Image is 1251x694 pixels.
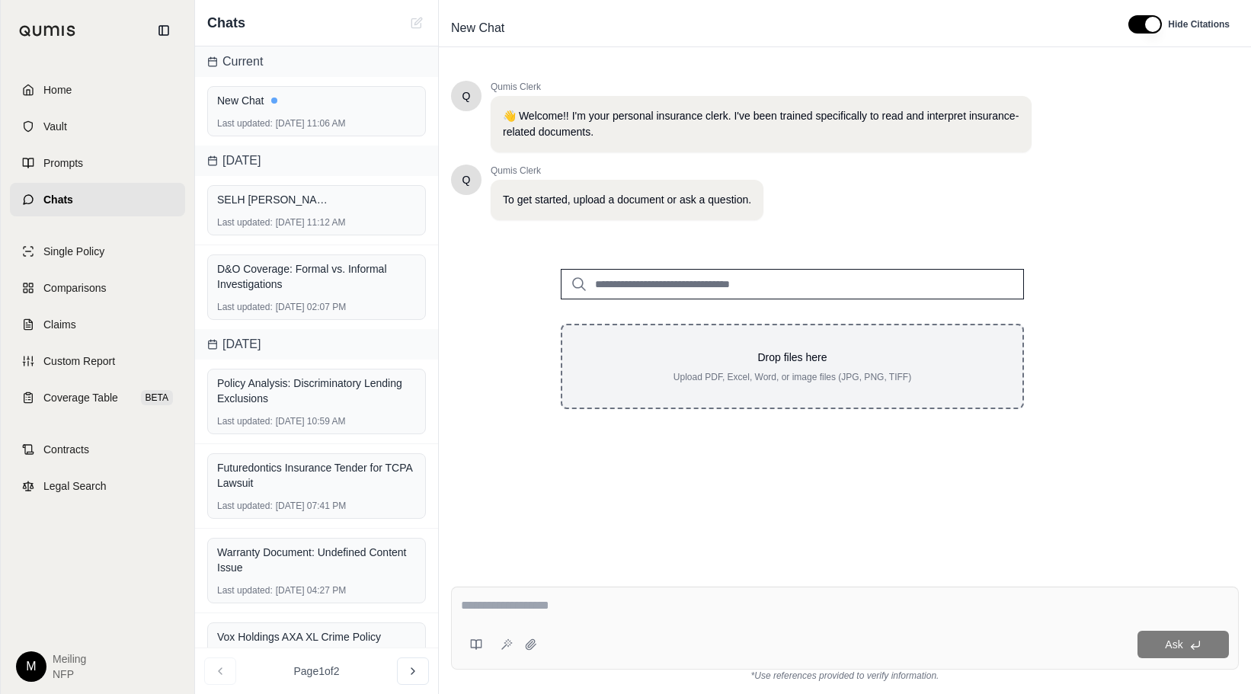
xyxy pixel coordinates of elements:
span: Custom Report [43,353,115,369]
p: To get started, upload a document or ask a question. [503,192,751,208]
span: Contracts [43,442,89,457]
a: Coverage TableBETA [10,381,185,414]
p: 👋 Welcome!! I'm your personal insurance clerk. I've been trained specifically to read and interpr... [503,108,1019,140]
span: Ask [1165,638,1182,651]
span: Hide Citations [1168,18,1230,30]
span: Prompts [43,155,83,171]
div: *Use references provided to verify information. [451,670,1239,682]
div: [DATE] 11:12 AM [217,216,416,229]
span: Legal Search [43,478,107,494]
div: M [16,651,46,682]
span: New Chat [445,16,510,40]
span: NFP [53,667,86,682]
span: Last updated: [217,117,273,130]
p: Upload PDF, Excel, Word, or image files (JPG, PNG, TIFF) [587,371,998,383]
span: Last updated: [217,216,273,229]
div: [DATE] 11:06 AM [217,117,416,130]
span: SELH [PERSON_NAME] Hills, LLC (Quote).pdf [217,192,331,207]
div: Policy Analysis: Discriminatory Lending Exclusions [217,376,416,406]
a: Legal Search [10,469,185,503]
div: [DATE] [195,329,438,360]
span: Hello [462,88,471,104]
span: Meiling [53,651,86,667]
div: Futuredontics Insurance Tender for TCPA Lawsuit [217,460,416,491]
span: Chats [43,192,73,207]
p: Drop files here [587,350,998,365]
a: Single Policy [10,235,185,268]
div: Current [195,46,438,77]
span: Last updated: [217,500,273,512]
a: Contracts [10,433,185,466]
span: Last updated: [217,301,273,313]
span: Home [43,82,72,98]
button: Collapse sidebar [152,18,176,43]
div: [DATE] 04:27 PM [217,584,416,596]
a: Claims [10,308,185,341]
span: Vault [43,119,67,134]
div: [DATE] 07:41 PM [217,500,416,512]
span: Coverage Table [43,390,118,405]
img: Qumis Logo [19,25,76,37]
a: Chats [10,183,185,216]
span: Last updated: [217,584,273,596]
a: Prompts [10,146,185,180]
span: Last updated: [217,415,273,427]
span: Comparisons [43,280,106,296]
span: Chats [207,12,245,34]
span: Claims [43,317,76,332]
div: D&O Coverage: Formal vs. Informal Investigations [217,261,416,292]
span: Hello [462,172,471,187]
div: Edit Title [445,16,1110,40]
div: Vox Holdings AXA XL Crime Policy Confirmation [217,629,416,660]
div: [DATE] 02:07 PM [217,301,416,313]
a: Home [10,73,185,107]
a: Vault [10,110,185,143]
a: Custom Report [10,344,185,378]
span: Page 1 of 2 [294,664,340,679]
div: [DATE] [195,146,438,176]
div: [DATE] 10:59 AM [217,415,416,427]
a: Comparisons [10,271,185,305]
button: New Chat [408,14,426,32]
span: Single Policy [43,244,104,259]
span: Qumis Clerk [491,165,763,177]
div: New Chat [217,93,416,108]
span: Qumis Clerk [491,81,1032,93]
div: Warranty Document: Undefined Content Issue [217,545,416,575]
span: BETA [141,390,173,405]
button: Ask [1137,631,1229,658]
